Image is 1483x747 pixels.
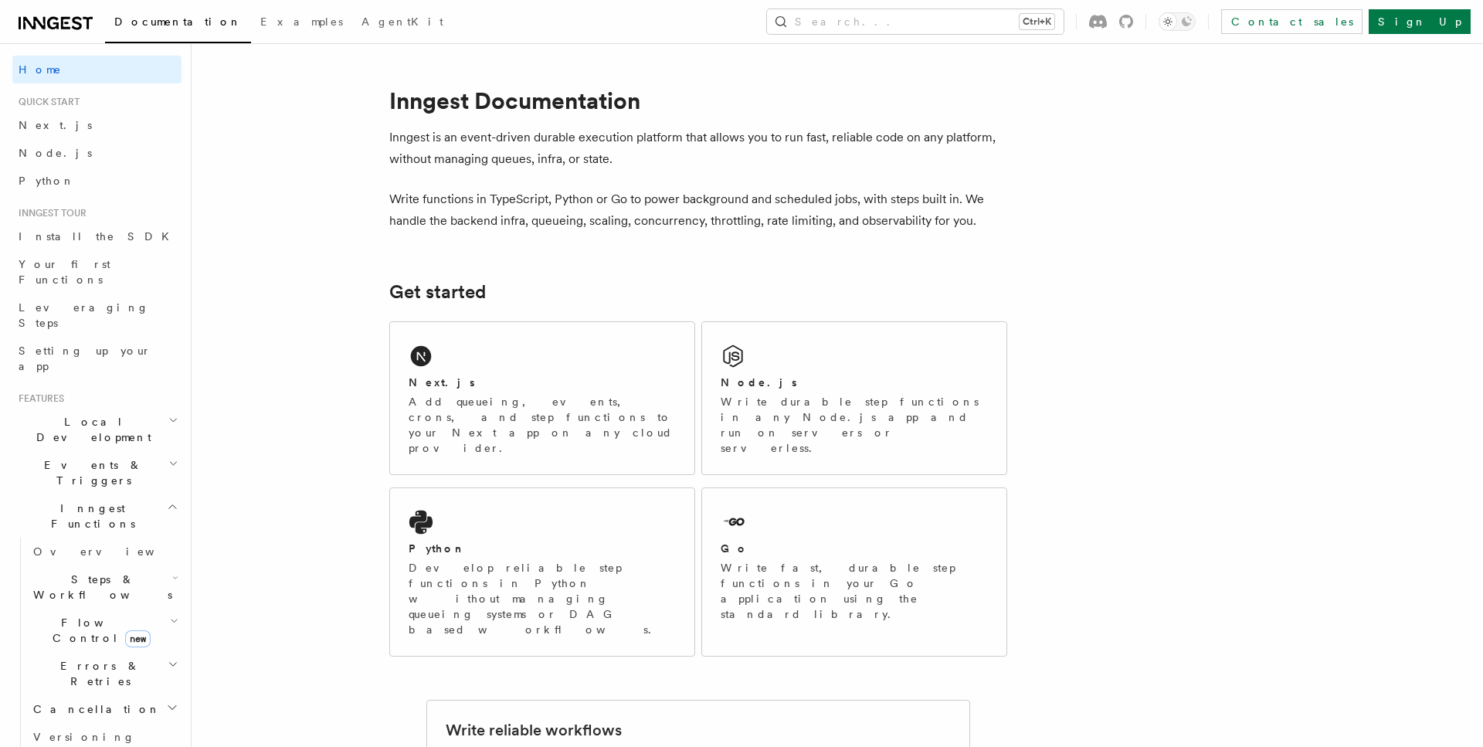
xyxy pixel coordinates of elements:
h2: Python [409,541,466,556]
a: Next.jsAdd queueing, events, crons, and step functions to your Next app on any cloud provider. [389,321,695,475]
a: Sign Up [1369,9,1471,34]
span: Local Development [12,414,168,445]
button: Steps & Workflows [27,565,182,609]
a: Your first Functions [12,250,182,294]
h2: Node.js [721,375,797,390]
span: Cancellation [27,701,161,717]
a: Get started [389,281,486,303]
p: Inngest is an event-driven durable execution platform that allows you to run fast, reliable code ... [389,127,1007,170]
span: Install the SDK [19,230,178,243]
kbd: Ctrl+K [1020,14,1054,29]
span: Events & Triggers [12,457,168,488]
a: Overview [27,538,182,565]
p: Write functions in TypeScript, Python or Go to power background and scheduled jobs, with steps bu... [389,188,1007,232]
p: Write durable step functions in any Node.js app and run on servers or serverless. [721,394,988,456]
h2: Write reliable workflows [446,719,622,741]
h2: Go [721,541,748,556]
span: Python [19,175,75,187]
h1: Inngest Documentation [389,87,1007,114]
button: Errors & Retries [27,652,182,695]
a: GoWrite fast, durable step functions in your Go application using the standard library. [701,487,1007,657]
span: Your first Functions [19,258,110,286]
span: AgentKit [361,15,443,28]
span: Next.js [19,119,92,131]
button: Flow Controlnew [27,609,182,652]
p: Write fast, durable step functions in your Go application using the standard library. [721,560,988,622]
a: Python [12,167,182,195]
button: Cancellation [27,695,182,723]
span: Versioning [33,731,135,743]
span: Setting up your app [19,345,151,372]
span: Leveraging Steps [19,301,149,329]
span: Overview [33,545,192,558]
span: Inngest Functions [12,501,167,531]
span: Home [19,62,62,77]
span: new [125,630,151,647]
a: PythonDevelop reliable step functions in Python without managing queueing systems or DAG based wo... [389,487,695,657]
span: Examples [260,15,343,28]
span: Flow Control [27,615,170,646]
span: Quick start [12,96,80,108]
button: Search...Ctrl+K [767,9,1064,34]
a: Next.js [12,111,182,139]
a: Node.js [12,139,182,167]
p: Develop reliable step functions in Python without managing queueing systems or DAG based workflows. [409,560,676,637]
span: Node.js [19,147,92,159]
a: Leveraging Steps [12,294,182,337]
a: Node.jsWrite durable step functions in any Node.js app and run on servers or serverless. [701,321,1007,475]
button: Events & Triggers [12,451,182,494]
span: Errors & Retries [27,658,168,689]
a: Home [12,56,182,83]
button: Inngest Functions [12,494,182,538]
a: Examples [251,5,352,42]
button: Toggle dark mode [1159,12,1196,31]
a: Setting up your app [12,337,182,380]
a: AgentKit [352,5,453,42]
span: Inngest tour [12,207,87,219]
span: Features [12,392,64,405]
span: Documentation [114,15,242,28]
button: Local Development [12,408,182,451]
a: Documentation [105,5,251,43]
span: Steps & Workflows [27,572,172,603]
h2: Next.js [409,375,475,390]
a: Install the SDK [12,222,182,250]
p: Add queueing, events, crons, and step functions to your Next app on any cloud provider. [409,394,676,456]
a: Contact sales [1221,9,1363,34]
